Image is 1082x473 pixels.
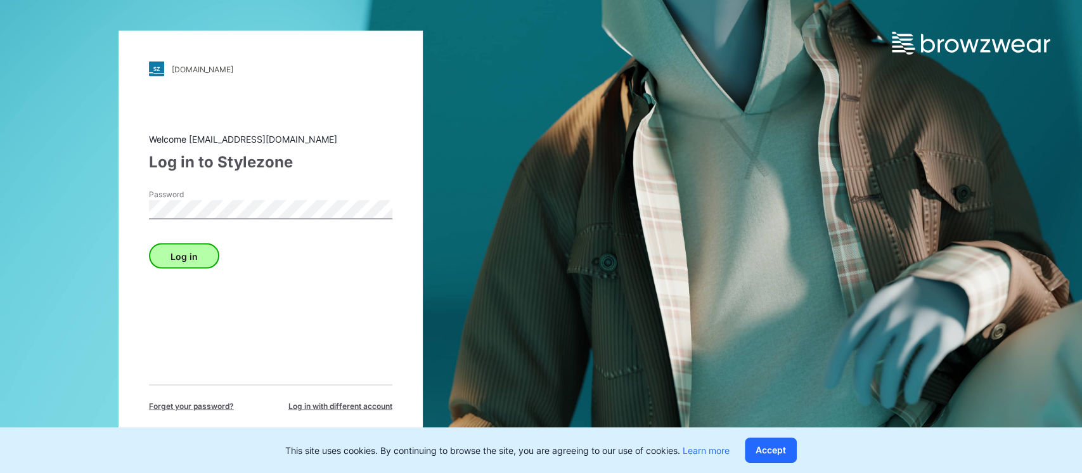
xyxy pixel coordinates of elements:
[149,62,164,77] img: stylezone-logo.562084cfcfab977791bfbf7441f1a819.svg
[149,243,219,269] button: Log in
[149,189,238,200] label: Password
[149,401,234,412] span: Forget your password?
[683,445,730,456] a: Learn more
[288,401,392,412] span: Log in with different account
[172,64,233,74] div: [DOMAIN_NAME]
[149,62,392,77] a: [DOMAIN_NAME]
[892,32,1050,55] img: browzwear-logo.e42bd6dac1945053ebaf764b6aa21510.svg
[149,151,392,174] div: Log in to Stylezone
[745,437,797,463] button: Accept
[285,444,730,457] p: This site uses cookies. By continuing to browse the site, you are agreeing to our use of cookies.
[149,133,392,146] div: Welcome [EMAIL_ADDRESS][DOMAIN_NAME]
